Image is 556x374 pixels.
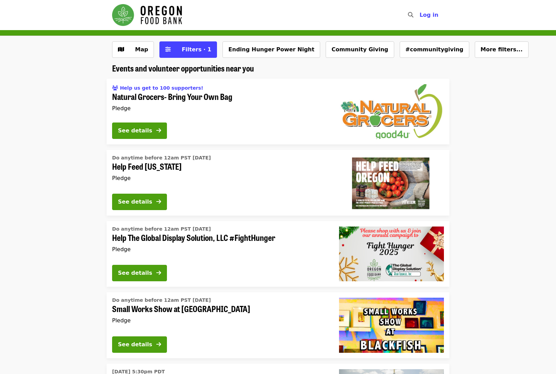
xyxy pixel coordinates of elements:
span: More filters... [481,46,523,53]
button: Community Giving [326,41,394,58]
button: More filters... [475,41,529,58]
button: Log in [414,8,444,22]
button: Ending Hunger Power Night [222,41,320,58]
i: map icon [118,46,124,53]
i: arrow-right icon [156,270,161,276]
button: Filters (1 selected) [159,41,217,58]
span: Help us get to 100 supporters! [120,85,203,91]
span: Pledge [112,175,131,181]
span: Do anytime before 12am PST [DATE] [112,155,211,160]
a: See details for "Help Feed Oregon" [107,150,449,216]
div: See details [118,127,152,135]
div: See details [118,269,152,277]
div: See details [118,198,152,206]
img: Natural Grocers- Bring Your Own Bag organized by Oregon Food Bank [339,84,444,139]
img: Small Works Show at Blackfish Gallery organized by Oregon Food Bank [339,298,444,352]
button: Show map view [112,41,154,58]
i: search icon [408,12,413,18]
div: See details [118,340,152,349]
a: See details for "Help The Global Display Solution, LLC #FightHunger" [107,221,449,287]
button: #communitygiving [400,41,469,58]
span: Help The Global Display Solution, LLC #FightHunger [112,233,328,243]
span: Pledge [112,246,131,253]
span: Events and volunteer opportunities near you [112,62,254,74]
span: Small Works Show at [GEOGRAPHIC_DATA] [112,304,328,314]
span: Help Feed [US_STATE] [112,162,328,171]
span: Do anytime before 12am PST [DATE] [112,226,211,232]
button: See details [112,122,167,139]
button: See details [112,336,167,353]
i: arrow-right icon [156,341,161,348]
a: See details for "Small Works Show at Blackfish Gallery" [107,292,449,358]
span: Pledge [112,105,131,112]
input: Search [418,7,423,23]
span: Log in [420,12,438,18]
img: Help Feed Oregon organized by Oregon Food Bank [339,155,444,210]
span: Pledge [112,317,131,324]
i: arrow-right icon [156,127,161,134]
i: arrow-right icon [156,198,161,205]
i: users icon [112,85,118,91]
span: Natural Grocers- Bring Your Own Bag [112,92,328,102]
span: Filters · 1 [182,46,211,53]
span: Do anytime before 12am PST [DATE] [112,297,211,303]
span: Map [135,46,148,53]
button: See details [112,265,167,281]
img: Help The Global Display Solution, LLC #FightHunger organized by Oregon Food Bank [339,227,444,281]
i: sliders-h icon [165,46,171,53]
a: See details for "Natural Grocers- Bring Your Own Bag" [107,79,449,144]
img: Oregon Food Bank - Home [112,4,182,26]
button: See details [112,194,167,210]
